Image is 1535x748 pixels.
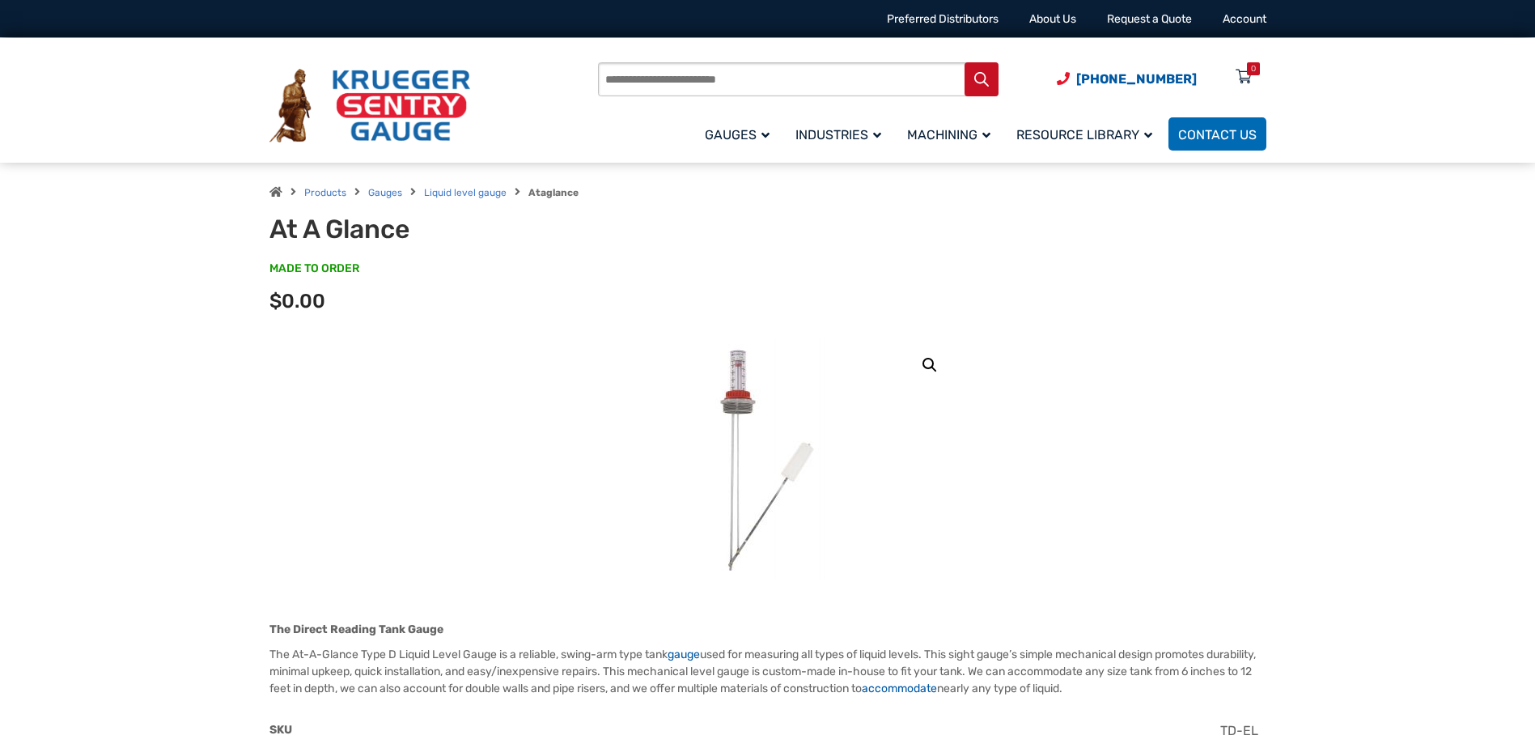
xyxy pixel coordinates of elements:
span: $0.00 [269,290,325,312]
div: 0 [1251,62,1256,75]
a: Liquid level gauge [424,187,507,198]
span: MADE TO ORDER [269,261,359,277]
a: gauge [668,648,700,661]
img: At A Glance [670,338,864,580]
a: Products [304,187,346,198]
a: Account [1223,12,1266,26]
img: Krueger Sentry Gauge [269,69,470,143]
span: Machining [907,127,990,142]
p: The At-A-Glance Type D Liquid Level Gauge is a reliable, swing-arm type tank used for measuring a... [269,646,1266,697]
a: Contact Us [1168,117,1266,151]
a: Preferred Distributors [887,12,999,26]
a: About Us [1029,12,1076,26]
span: Industries [795,127,881,142]
a: Phone Number (920) 434-8860 [1057,69,1197,89]
span: [PHONE_NUMBER] [1076,71,1197,87]
a: View full-screen image gallery [915,351,944,380]
strong: Ataglance [528,187,579,198]
span: Gauges [705,127,770,142]
a: accommodate [862,682,937,695]
a: Request a Quote [1107,12,1192,26]
a: Machining [897,115,1007,153]
span: SKU [269,723,292,737]
h1: At A Glance [269,214,668,244]
a: Resource Library [1007,115,1168,153]
span: Resource Library [1016,127,1152,142]
span: Contact Us [1178,127,1257,142]
span: TD-EL [1220,723,1258,738]
a: Industries [786,115,897,153]
strong: The Direct Reading Tank Gauge [269,623,443,636]
a: Gauges [368,187,402,198]
a: Gauges [695,115,786,153]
